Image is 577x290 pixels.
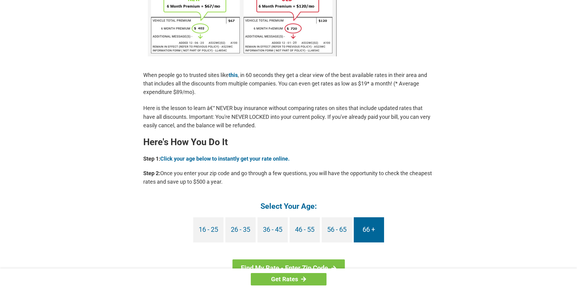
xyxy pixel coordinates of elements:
a: 56 - 65 [322,217,352,242]
p: Here is the lesson to learn â€“ NEVER buy insurance without comparing rates on sites that include... [143,104,434,129]
h4: Select Your Age: [143,201,434,211]
p: Once you enter your zip code and go through a few questions, you will have the opportunity to che... [143,169,434,186]
a: 16 - 25 [193,217,224,242]
a: Find My Rate - Enter Zip Code [232,259,345,277]
a: this [229,72,238,78]
a: Get Rates [251,273,327,285]
a: 46 - 55 [290,217,320,242]
p: When people go to trusted sites like , in 60 seconds they get a clear view of the best available ... [143,71,434,96]
a: 36 - 45 [257,217,288,242]
b: Step 2: [143,170,160,176]
b: Step 1: [143,155,160,162]
a: Click your age below to instantly get your rate online. [160,155,290,162]
h2: Here's How You Do It [143,137,434,147]
a: 66 + [354,217,384,242]
a: 26 - 35 [225,217,256,242]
